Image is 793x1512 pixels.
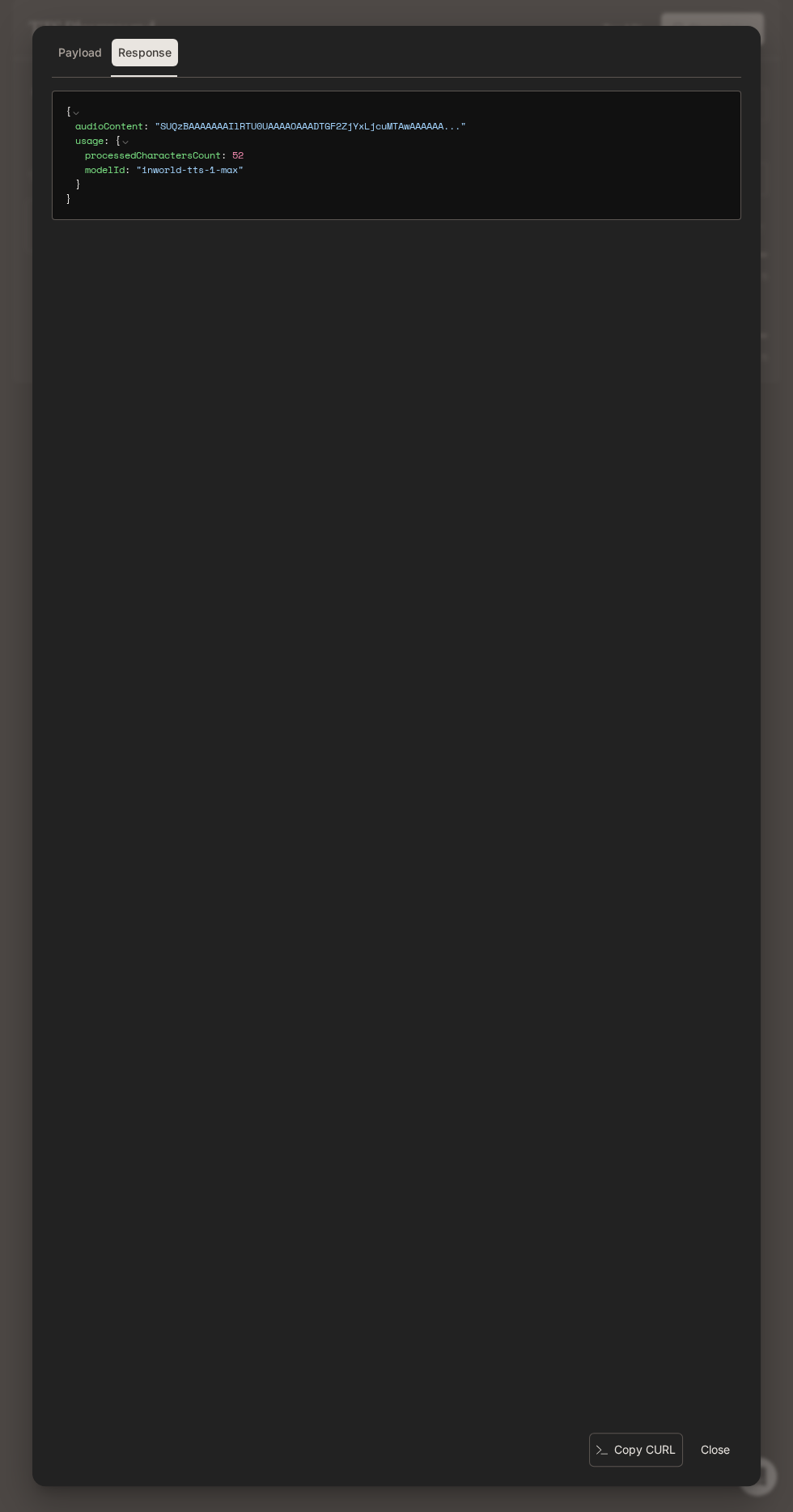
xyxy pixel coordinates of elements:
[112,39,178,66] button: Response
[85,163,727,177] div: :
[85,148,727,163] div: :
[66,104,71,118] span: {
[75,133,727,192] div: :
[115,133,121,147] span: {
[75,133,104,147] span: usage
[232,148,244,162] span: 52
[689,1434,741,1466] button: Close
[75,119,727,133] div: :
[85,163,125,176] span: modelId
[85,148,221,162] span: processedCharactersCount
[75,177,81,191] span: }
[136,163,244,176] span: " inworld-tts-1-max "
[589,1433,683,1468] button: Copy CURL
[66,192,71,205] span: }
[155,119,466,133] span: " SUQzBAAAAAAAIlRTU0UAAAAOAAADTGF2ZjYxLjcuMTAwAAAAAA ... "
[52,39,108,66] button: Payload
[75,119,143,133] span: audioContent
